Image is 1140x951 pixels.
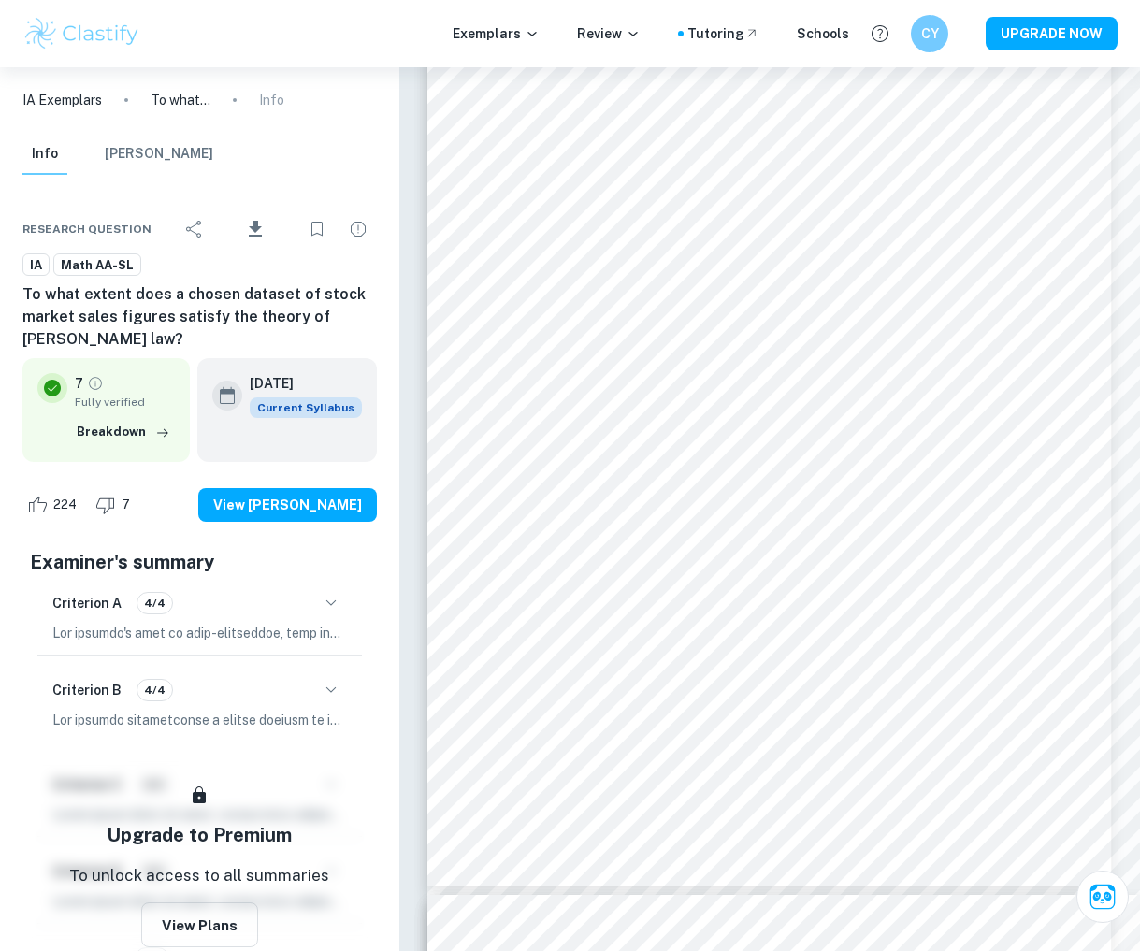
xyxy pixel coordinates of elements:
h6: [DATE] [250,373,347,394]
a: IA Exemplars [22,90,102,110]
div: This exemplar is based on the current syllabus. Feel free to refer to it for inspiration/ideas wh... [250,397,362,418]
span: Research question [22,221,152,238]
a: Tutoring [687,23,759,44]
span: Math AA-SL [54,256,140,275]
button: UPGRADE NOW [986,17,1118,50]
span: 4/4 [137,682,172,699]
div: Like [22,490,87,520]
button: Ask Clai [1076,871,1129,923]
a: Schools [797,23,849,44]
span: IA [23,256,49,275]
h5: Examiner's summary [30,548,369,576]
h6: To what extent does a chosen dataset of stock market sales figures satisfy the theory of [PERSON_... [22,283,377,351]
h6: CY [919,23,941,44]
p: To what extent does a chosen dataset of stock market sales figures satisfy the theory of [PERSON_... [151,90,210,110]
p: Exemplars [453,23,540,44]
span: 4/4 [137,595,172,612]
span: Current Syllabus [250,397,362,418]
p: Lor ipsumdo sitametconse a elitse doeiusm te incidid utlaboreetdo magnaali, enimadm, ven quisnost... [52,710,347,730]
button: View [PERSON_NAME] [198,488,377,522]
a: Math AA-SL [53,253,141,277]
span: 224 [43,496,87,514]
h5: Upgrade to Premium [107,821,292,849]
div: Share [176,210,213,248]
div: Dislike [91,490,140,520]
a: IA [22,253,50,277]
h6: Criterion A [52,593,122,613]
span: Fully verified [75,394,175,411]
p: To unlock access to all summaries [69,864,329,888]
button: Breakdown [72,418,175,446]
p: Info [259,90,284,110]
button: Info [22,134,67,175]
p: 7 [75,373,83,394]
p: Lor ipsumdo's amet co adip-elitseddoe, temp incid utlabore etdolorem aliquaenimad, mini, ven quis... [52,623,347,643]
h6: Criterion B [52,680,122,700]
button: Help and Feedback [864,18,896,50]
button: CY [911,15,948,52]
div: Download [217,205,295,253]
img: Clastify logo [22,15,141,52]
div: Report issue [339,210,377,248]
div: Bookmark [298,210,336,248]
button: [PERSON_NAME] [105,134,213,175]
p: Review [577,23,641,44]
a: Grade fully verified [87,375,104,392]
span: 7 [111,496,140,514]
button: View Plans [141,902,258,947]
